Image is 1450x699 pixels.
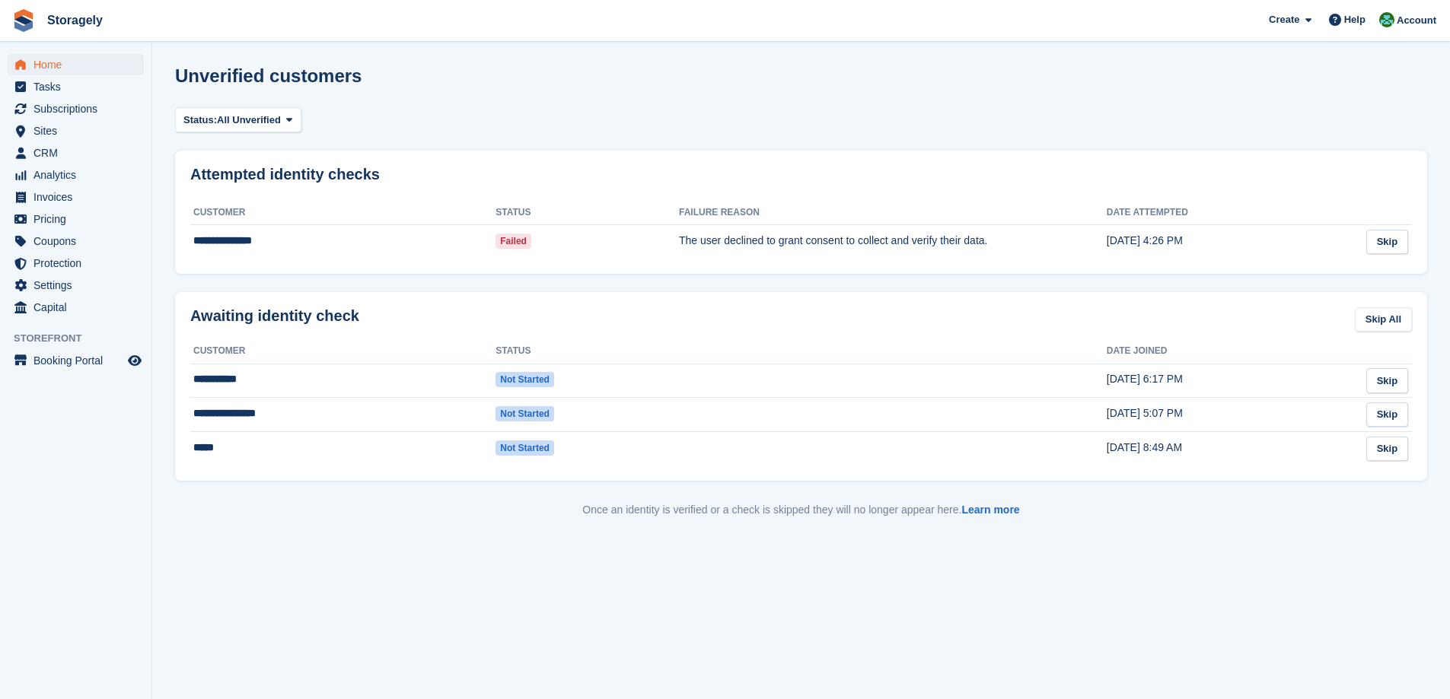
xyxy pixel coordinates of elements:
span: Not started [496,440,554,456]
p: Once an identity is verified or a check is skipped they will no longer appear here. [175,502,1427,518]
a: Learn more [961,504,1019,516]
span: Subscriptions [33,98,125,119]
button: Status: All Unverified [175,107,301,132]
a: menu [8,275,144,296]
a: menu [8,98,144,119]
a: menu [8,142,144,164]
span: Not started [496,372,554,387]
a: Skip All [1355,307,1412,332]
span: Account [1397,13,1436,28]
span: Tasks [33,76,125,97]
span: Storefront [14,331,151,346]
a: Skip [1366,230,1408,255]
a: menu [8,208,144,230]
td: [DATE] 6:17 PM [1107,364,1351,398]
img: stora-icon-8386f47178a22dfd0bd8f6a31ec36ba5ce8667c1dd55bd0f319d3a0aa187defe.svg [12,9,35,32]
a: menu [8,350,144,371]
a: menu [8,76,144,97]
h1: Unverified customers [175,65,362,86]
span: Failed [496,234,531,249]
a: Skip [1366,368,1408,393]
span: Create [1269,12,1299,27]
a: menu [8,54,144,75]
a: menu [8,164,144,186]
a: menu [8,186,144,208]
a: menu [8,230,144,252]
span: Coupons [33,230,125,252]
span: CRM [33,142,125,164]
th: Date attempted [1107,201,1351,225]
img: Notifications [1379,12,1394,27]
th: Status [496,201,679,225]
th: Date joined [1107,339,1351,364]
span: Settings [33,275,125,296]
span: Booking Portal [33,350,125,371]
span: Pricing [33,208,125,230]
a: Skip [1366,437,1408,462]
th: Failure Reason [679,201,1107,225]
h2: Awaiting identity check [190,307,359,325]
th: Customer [190,339,496,364]
span: Home [33,54,125,75]
td: [DATE] 4:26 PM [1107,225,1351,259]
a: menu [8,253,144,274]
span: Status: [183,113,217,128]
span: Analytics [33,164,125,186]
span: Help [1344,12,1366,27]
a: Storagely [41,8,109,33]
span: Not started [496,406,554,421]
th: Customer [190,201,496,225]
a: menu [8,297,144,318]
td: [DATE] 5:07 PM [1107,398,1351,432]
th: Status [496,339,679,364]
td: The user declined to grant consent to collect and verify their data. [679,225,1107,259]
span: Capital [33,297,125,318]
span: Invoices [33,186,125,208]
a: menu [8,120,144,141]
a: Preview store [126,351,144,370]
span: Protection [33,253,125,274]
td: [DATE] 8:49 AM [1107,431,1351,465]
span: Sites [33,120,125,141]
span: All Unverified [217,113,281,128]
a: Skip [1366,402,1408,427]
h2: Attempted identity checks [190,166,1412,183]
